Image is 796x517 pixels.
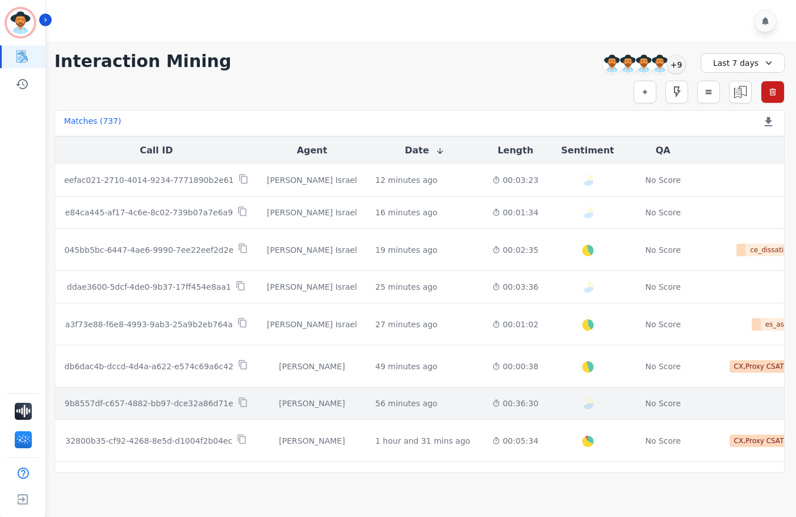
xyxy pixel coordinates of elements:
[267,174,357,186] div: [PERSON_NAME] Israel
[297,144,328,157] button: Agent
[65,398,233,409] p: 9b8557df-c657-4882-bb97-dce32a86d71e
[55,51,232,72] h1: Interaction Mining
[140,144,173,157] button: Call ID
[492,398,538,409] div: 00:36:30
[656,144,671,157] button: QA
[375,281,437,293] div: 25 minutes ago
[375,435,470,447] div: 1 hour and 31 mins ago
[375,244,437,256] div: 19 minutes ago
[267,435,357,447] div: [PERSON_NAME]
[492,174,538,186] div: 00:03:23
[375,174,437,186] div: 12 minutes ago
[375,361,437,372] div: 49 minutes ago
[492,281,538,293] div: 00:03:36
[67,281,231,293] p: ddae3600-5dcf-4de0-9b37-17ff454e8aa1
[701,53,785,73] div: Last 7 days
[375,398,437,409] div: 56 minutes ago
[497,144,533,157] button: Length
[65,361,233,372] p: db6dac4b-dccd-4d4a-a622-e574c69a6c42
[64,174,234,186] p: eefac021-2710-4014-9234-7771890b2e61
[645,174,681,186] div: No Score
[645,207,681,218] div: No Score
[492,207,538,218] div: 00:01:34
[65,319,233,330] p: a3f73e88-f6e8-4993-9ab3-25a9b2eb764a
[405,144,445,157] button: Date
[267,361,357,372] div: [PERSON_NAME]
[267,207,357,218] div: [PERSON_NAME] Israel
[64,244,233,256] p: 045bb5bc-6447-4ae6-9990-7ee22eef2d2e
[267,319,357,330] div: [PERSON_NAME] Israel
[645,244,681,256] div: No Score
[492,244,538,256] div: 00:02:35
[667,55,686,74] div: +9
[492,435,538,447] div: 00:05:34
[267,281,357,293] div: [PERSON_NAME] Israel
[645,398,681,409] div: No Score
[267,244,357,256] div: [PERSON_NAME] Israel
[375,319,437,330] div: 27 minutes ago
[645,435,681,447] div: No Score
[645,281,681,293] div: No Score
[65,207,233,218] p: e84ca445-af17-4c6e-8c02-739b07a7e6a9
[492,361,538,372] div: 00:00:38
[375,207,437,218] div: 16 minutes ago
[7,9,34,36] img: Bordered avatar
[492,319,538,330] div: 00:01:02
[64,115,122,131] div: Matches ( 737 )
[65,435,232,447] p: 32800b35-cf92-4268-8e5d-d1004f2b04ec
[561,144,614,157] button: Sentiment
[645,361,681,372] div: No Score
[645,319,681,330] div: No Score
[267,398,357,409] div: [PERSON_NAME]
